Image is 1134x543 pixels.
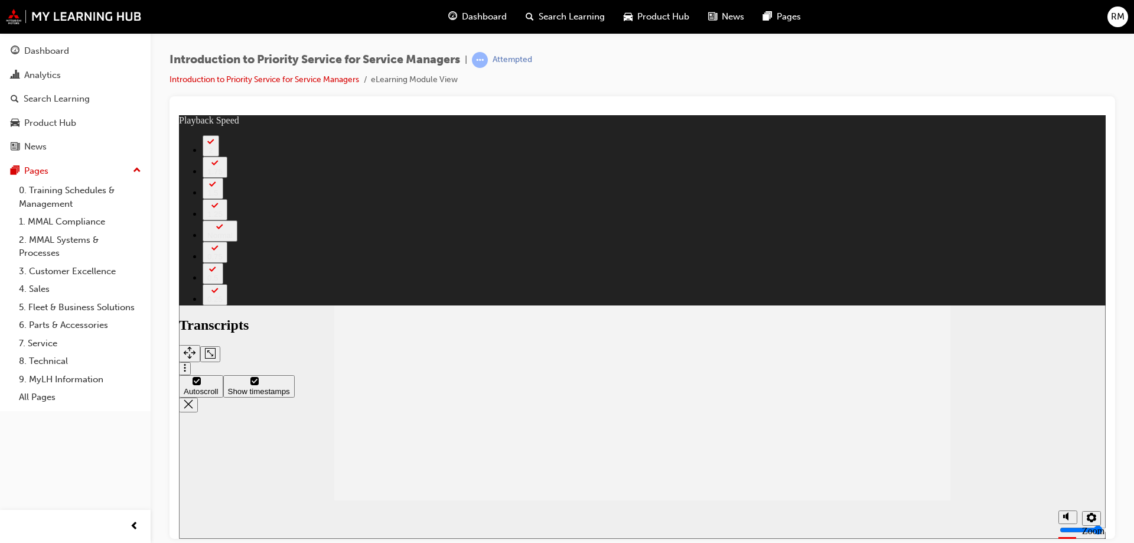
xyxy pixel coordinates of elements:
span: RM [1111,10,1125,24]
span: search-icon [526,9,534,24]
a: Product Hub [5,112,146,134]
span: chart-icon [11,70,19,81]
span: news-icon [11,142,19,152]
a: 2. MMAL Systems & Processes [14,231,146,262]
a: 6. Parts & Accessories [14,316,146,334]
button: 2 [24,20,40,41]
span: Dashboard [462,10,507,24]
a: 7. Service [14,334,146,353]
a: search-iconSearch Learning [516,5,614,29]
span: guage-icon [448,9,457,24]
span: Pages [777,10,801,24]
div: News [24,140,47,154]
a: 4. Sales [14,280,146,298]
a: 0. Training Schedules & Management [14,181,146,213]
a: 5. Fleet & Business Solutions [14,298,146,317]
li: eLearning Module View [371,73,458,87]
a: Analytics [5,64,146,86]
a: car-iconProduct Hub [614,5,699,29]
span: guage-icon [11,46,19,57]
span: News [722,10,744,24]
div: Attempted [493,54,532,66]
span: pages-icon [11,166,19,177]
a: Dashboard [5,40,146,62]
span: search-icon [11,94,19,105]
div: Pages [24,164,48,178]
img: mmal [6,9,142,24]
a: Introduction to Priority Service for Service Managers [170,74,359,84]
button: Pages [5,160,146,182]
span: Search Learning [539,10,605,24]
a: 1. MMAL Compliance [14,213,146,231]
div: 2 [28,31,35,40]
span: pages-icon [763,9,772,24]
div: Analytics [24,69,61,82]
span: Introduction to Priority Service for Service Managers [170,53,460,67]
button: DashboardAnalyticsSearch LearningProduct HubNews [5,38,146,160]
a: All Pages [14,388,146,407]
a: News [5,136,146,158]
a: guage-iconDashboard [439,5,516,29]
span: up-icon [133,163,141,178]
span: | [465,53,467,67]
div: Product Hub [24,116,76,130]
a: news-iconNews [699,5,754,29]
span: learningRecordVerb_ATTEMPT-icon [472,52,488,68]
div: Search Learning [24,92,90,106]
span: news-icon [708,9,717,24]
span: car-icon [624,9,633,24]
span: prev-icon [130,519,139,534]
a: pages-iconPages [754,5,810,29]
span: car-icon [11,118,19,129]
a: Search Learning [5,88,146,110]
a: 9. MyLH Information [14,370,146,389]
a: 8. Technical [14,352,146,370]
span: Product Hub [637,10,689,24]
button: RM [1107,6,1128,27]
div: Dashboard [24,44,69,58]
a: 3. Customer Excellence [14,262,146,281]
